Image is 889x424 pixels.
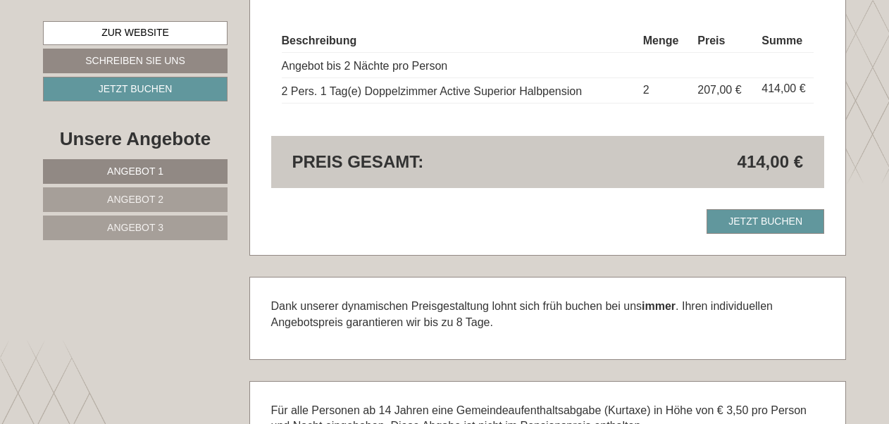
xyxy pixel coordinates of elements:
[642,300,676,312] strong: immer
[697,84,741,96] span: 207,00 €
[638,30,692,52] th: Menge
[43,77,228,101] a: Jetzt buchen
[638,77,692,103] td: 2
[707,209,824,234] a: Jetzt buchen
[282,30,638,52] th: Beschreibung
[738,150,803,174] span: 414,00 €
[282,150,548,174] div: Preis gesamt:
[756,30,814,52] th: Summe
[107,222,163,233] span: Angebot 3
[43,126,228,152] div: Unsere Angebote
[43,21,228,45] a: Zur Website
[107,194,163,205] span: Angebot 2
[282,77,638,103] td: 2 Pers. 1 Tag(e) Doppelzimmer Active Superior Halbpension
[756,77,814,103] td: 414,00 €
[43,49,228,73] a: Schreiben Sie uns
[692,30,756,52] th: Preis
[107,166,163,177] span: Angebot 1
[282,52,638,77] td: Angebot bis 2 Nächte pro Person
[271,299,825,331] p: Dank unserer dynamischen Preisgestaltung lohnt sich früh buchen bei uns . Ihren individuellen Ang...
